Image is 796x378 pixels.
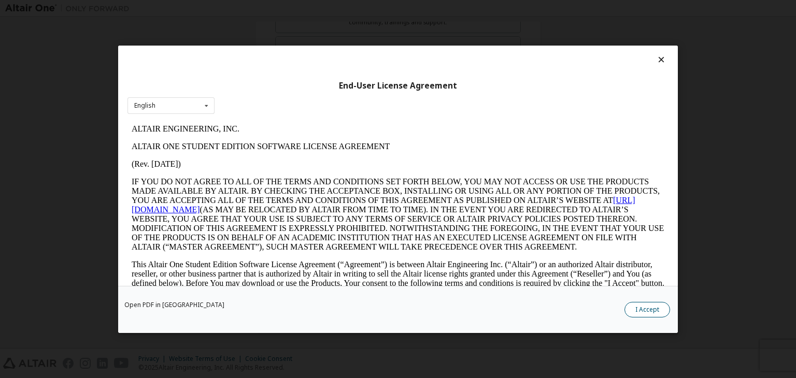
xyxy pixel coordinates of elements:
p: This Altair One Student Edition Software License Agreement (“Agreement”) is between Altair Engine... [4,140,537,177]
p: ALTAIR ONE STUDENT EDITION SOFTWARE LICENSE AGREEMENT [4,22,537,31]
button: I Accept [624,302,670,317]
p: IF YOU DO NOT AGREE TO ALL OF THE TERMS AND CONDITIONS SET FORTH BELOW, YOU MAY NOT ACCESS OR USE... [4,57,537,132]
div: End-User License Agreement [127,80,669,91]
p: (Rev. [DATE]) [4,39,537,49]
a: Open PDF in [GEOGRAPHIC_DATA] [124,302,224,308]
div: English [134,103,155,109]
a: [URL][DOMAIN_NAME] [4,76,508,94]
p: ALTAIR ENGINEERING, INC. [4,4,537,13]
